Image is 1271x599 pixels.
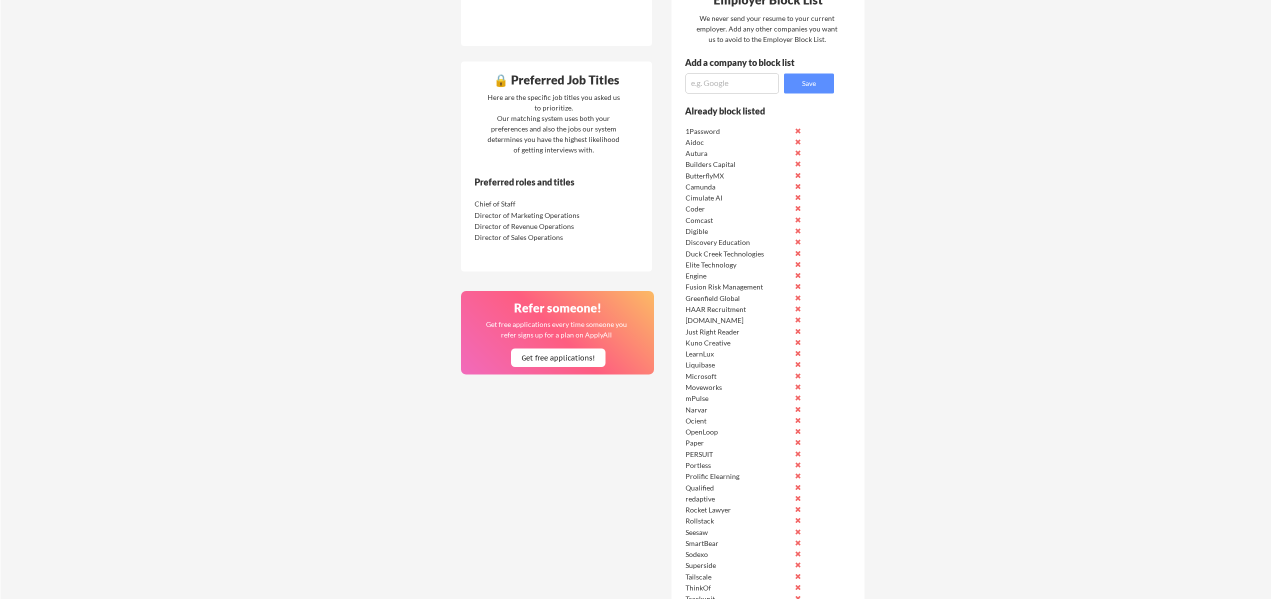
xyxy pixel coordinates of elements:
div: Paper [685,438,791,448]
div: Duck Creek Technologies [685,249,791,259]
div: Kuno Creative [685,338,791,348]
div: Director of Revenue Operations [474,221,580,231]
div: Aidoc [685,137,791,147]
div: Chief of Staff [474,199,580,209]
div: SmartBear [685,538,791,548]
div: Preferred roles and titles [474,177,610,186]
div: Sodexo [685,549,791,559]
div: 🔒 Preferred Job Titles [463,74,649,86]
div: PERSUIT [685,449,791,459]
div: LearnLux [685,349,791,359]
div: Director of Sales Operations [474,232,580,242]
div: Narvar [685,405,791,415]
div: We never send your resume to your current employer. Add any other companies you want us to avoid ... [696,13,838,44]
div: Coder [685,204,791,214]
div: ButterflyMX [685,171,791,181]
div: Fusion Risk Management [685,282,791,292]
button: Get free applications! [511,348,605,367]
div: Tailscale [685,572,791,582]
div: Qualified [685,483,791,493]
div: 1Password [685,126,791,136]
div: Director of Marketing Operations [474,210,580,220]
div: Superside [685,560,791,570]
div: Autura [685,148,791,158]
div: ThinkOf [685,583,791,593]
div: mPulse [685,393,791,403]
div: Engine [685,271,791,281]
div: Comcast [685,215,791,225]
div: Rollstack [685,516,791,526]
div: [DOMAIN_NAME] [685,315,791,325]
div: Digible [685,226,791,236]
button: Save [784,73,834,93]
div: OpenLoop [685,427,791,437]
div: Liquibase [685,360,791,370]
div: HAAR Recruitment [685,304,791,314]
div: Get free applications every time someone you refer signs up for a plan on ApplyAll [485,319,628,340]
div: Discovery Education [685,237,791,247]
div: Refer someone! [465,302,651,314]
div: Here are the specific job titles you asked us to prioritize. Our matching system uses both your p... [485,92,622,155]
div: Seesaw [685,527,791,537]
div: Prolific Elearning [685,471,791,481]
div: redaptive [685,494,791,504]
div: Elite Technology [685,260,791,270]
div: Rocket Lawyer [685,505,791,515]
div: Just Right Reader [685,327,791,337]
div: Portless [685,460,791,470]
div: Microsoft [685,371,791,381]
div: Ocient [685,416,791,426]
div: Greenfield Global [685,293,791,303]
div: Add a company to block list [685,58,810,67]
div: Builders Capital [685,159,791,169]
div: Moveworks [685,382,791,392]
div: Camunda [685,182,791,192]
div: Cimulate AI [685,193,791,203]
div: Already block listed [685,106,820,115]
